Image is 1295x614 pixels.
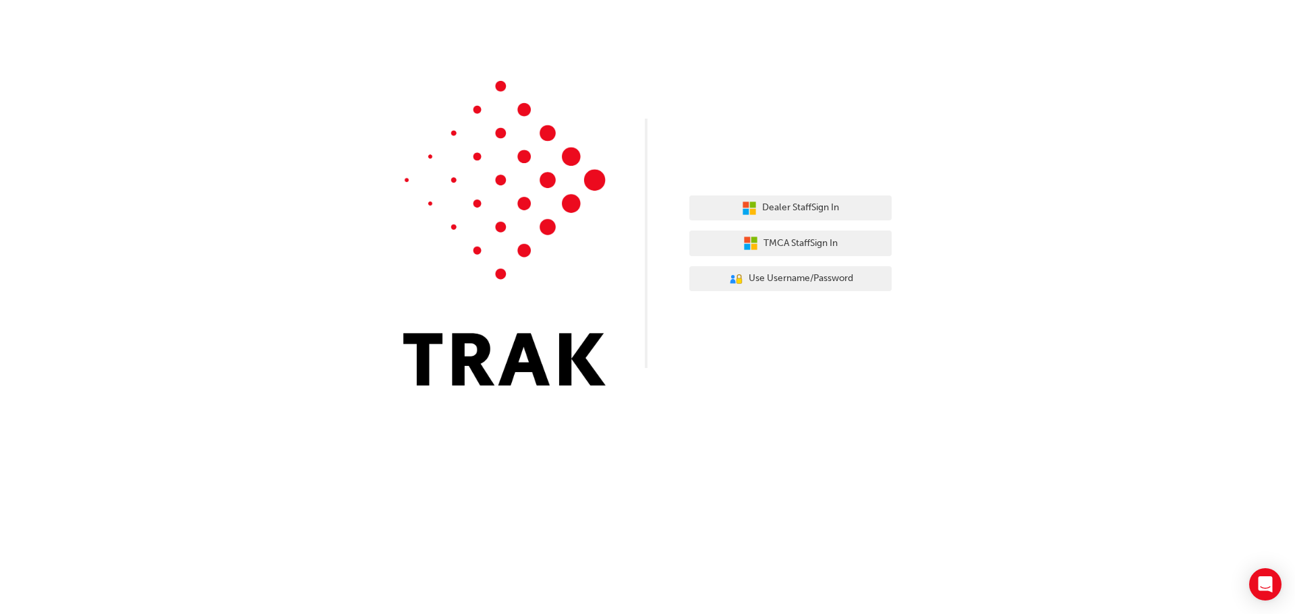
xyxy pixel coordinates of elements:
button: TMCA StaffSign In [689,231,892,256]
span: TMCA Staff Sign In [764,236,838,251]
button: Dealer StaffSign In [689,195,892,221]
div: Open Intercom Messenger [1249,568,1282,601]
img: Trak [403,81,606,386]
span: Dealer Staff Sign In [762,200,839,216]
span: Use Username/Password [749,271,853,286]
button: Use Username/Password [689,266,892,292]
